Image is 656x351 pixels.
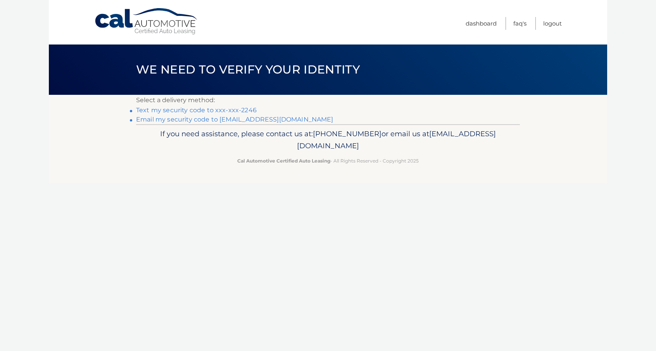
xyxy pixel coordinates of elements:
[136,116,333,123] a: Email my security code to [EMAIL_ADDRESS][DOMAIN_NAME]
[237,158,330,164] strong: Cal Automotive Certified Auto Leasing
[466,17,497,30] a: Dashboard
[141,157,515,165] p: - All Rights Reserved - Copyright 2025
[513,17,527,30] a: FAQ's
[141,128,515,152] p: If you need assistance, please contact us at: or email us at
[136,62,360,77] span: We need to verify your identity
[136,106,257,114] a: Text my security code to xxx-xxx-2246
[94,8,199,35] a: Cal Automotive
[313,129,382,138] span: [PHONE_NUMBER]
[136,95,520,106] p: Select a delivery method:
[543,17,562,30] a: Logout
